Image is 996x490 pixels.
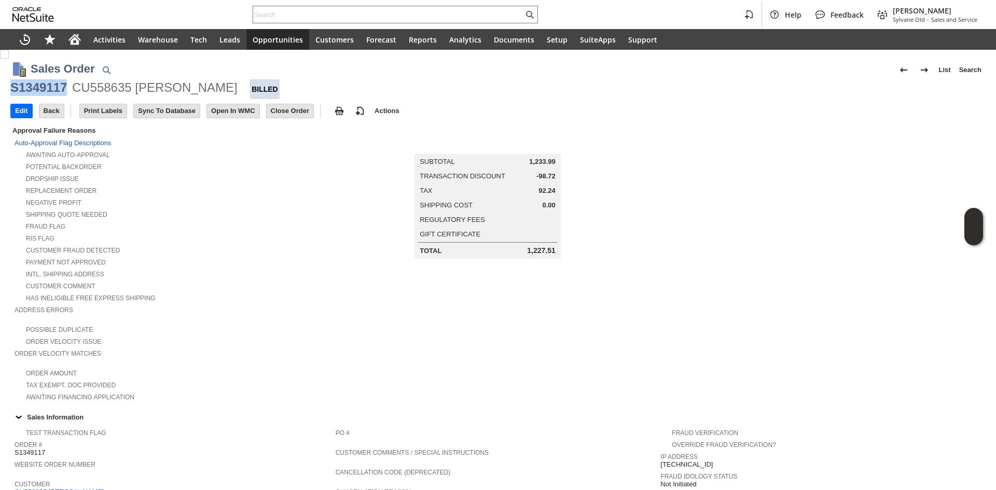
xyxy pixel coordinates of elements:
[207,104,259,118] input: Open In WMC
[68,33,81,46] svg: Home
[72,79,238,96] div: CU558635 [PERSON_NAME]
[893,16,925,23] span: Sylvane Old
[26,295,155,302] a: Has Ineligible Free Express Shipping
[26,163,102,171] a: Potential Backorder
[315,35,354,45] span: Customers
[37,29,62,50] div: Shortcuts
[26,247,120,254] a: Customer Fraud Detected
[26,429,106,437] a: Test Transaction Flag
[494,35,534,45] span: Documents
[138,35,178,45] span: Warehouse
[15,306,73,314] a: Address Errors
[831,10,864,20] span: Feedback
[420,158,454,165] a: Subtotal
[927,16,929,23] span: -
[409,35,437,45] span: Reports
[15,139,111,147] a: Auto-Approval Flag Descriptions
[219,35,240,45] span: Leads
[336,449,489,456] a: Customer Comments / Special Instructions
[250,79,280,99] div: Billed
[26,199,81,206] a: Negative Profit
[87,29,132,50] a: Activities
[523,8,536,21] svg: Search
[15,449,45,457] span: S1349117
[622,29,663,50] a: Support
[26,370,77,377] a: Order Amount
[660,460,713,469] span: [TECHNICAL_ID]
[80,104,127,118] input: Print Labels
[403,29,443,50] a: Reports
[26,175,79,183] a: Dropship Issue
[26,151,110,159] a: Awaiting Auto-Approval
[354,105,366,117] img: add-record.svg
[26,382,116,389] a: Tax Exempt. Doc Provided
[538,187,556,195] span: 92.24
[93,35,126,45] span: Activities
[26,187,96,194] a: Replacement Order
[336,429,350,437] a: PO #
[15,441,42,449] a: Order #
[267,104,313,118] input: Close Order
[253,35,303,45] span: Opportunities
[420,230,480,238] a: Gift Certificate
[26,326,93,333] a: Possible Duplicate
[134,104,200,118] input: Sync To Database
[660,480,696,488] span: Not Initiated
[26,235,54,242] a: RIS flag
[31,60,95,77] h1: Sales Order
[628,35,657,45] span: Support
[10,410,986,424] td: Sales Information
[547,35,568,45] span: Setup
[529,158,556,166] span: 1,233.99
[15,350,101,357] a: Order Velocity Matches
[253,8,523,21] input: Search
[420,201,473,209] a: Shipping Cost
[10,410,981,424] div: Sales Information
[15,461,95,468] a: Website Order Number
[414,137,561,154] caption: Summary
[12,7,54,22] svg: logo
[366,35,396,45] span: Forecast
[246,29,309,50] a: Opportunities
[19,33,31,46] svg: Recent Records
[964,227,983,246] span: Oracle Guided Learning Widget. To move around, please hold and drag
[931,16,977,23] span: Sales and Service
[918,64,931,76] img: Next
[26,271,104,278] a: Intl. Shipping Address
[333,105,345,117] img: print.svg
[935,62,955,78] a: List
[370,107,404,115] a: Actions
[660,453,698,460] a: IP Address
[420,216,485,223] a: Regulatory Fees
[488,29,541,50] a: Documents
[44,33,56,46] svg: Shortcuts
[26,259,106,266] a: Payment not approved
[420,172,505,180] a: Transaction Discount
[26,211,107,218] a: Shipping Quote Needed
[10,124,331,136] div: Approval Failure Reasons
[542,201,555,209] span: 0.00
[660,473,737,480] a: Fraud Idology Status
[580,35,616,45] span: SuiteApps
[574,29,622,50] a: SuiteApps
[443,29,488,50] a: Analytics
[672,429,738,437] a: Fraud Verification
[26,223,65,230] a: Fraud Flag
[449,35,481,45] span: Analytics
[184,29,213,50] a: Tech
[62,29,87,50] a: Home
[100,64,113,76] img: Quick Find
[26,394,134,401] a: Awaiting Financing Application
[964,208,983,245] iframe: Click here to launch Oracle Guided Learning Help Panel
[893,6,977,16] span: [PERSON_NAME]
[536,172,556,180] span: -98.72
[420,247,441,255] a: Total
[541,29,574,50] a: Setup
[785,10,801,20] span: Help
[672,441,776,449] a: Override Fraud Verification?
[420,187,432,194] a: Tax
[309,29,360,50] a: Customers
[11,104,32,118] input: Edit
[213,29,246,50] a: Leads
[955,62,986,78] a: Search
